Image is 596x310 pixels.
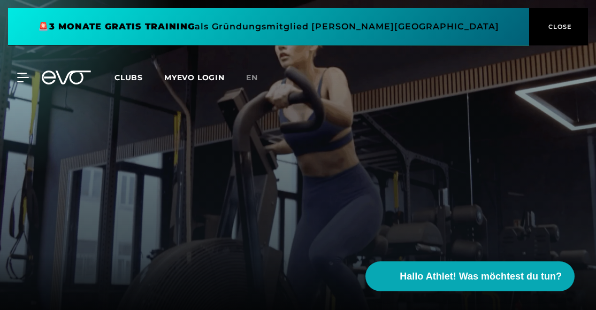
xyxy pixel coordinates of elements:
button: CLOSE [529,8,588,45]
span: CLOSE [546,22,572,32]
a: Clubs [114,72,164,82]
a: en [246,72,271,84]
span: Hallo Athlet! Was möchtest du tun? [400,269,562,284]
button: Hallo Athlet! Was möchtest du tun? [365,261,575,291]
a: MYEVO LOGIN [164,73,225,82]
span: Clubs [114,73,143,82]
span: en [246,73,258,82]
